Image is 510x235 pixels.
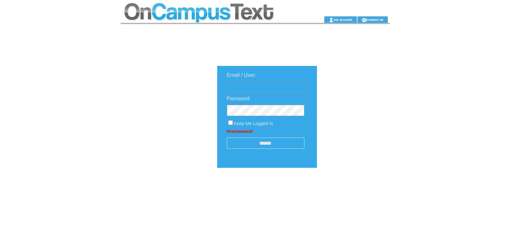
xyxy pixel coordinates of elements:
[227,96,251,101] span: Password:
[362,17,366,23] img: contact_us_icon.gif;jsessionid=26E763095FD084750E996341E31641CC
[234,121,273,126] span: Keep Me Logged In
[227,129,253,133] a: Forgot password?
[334,17,352,22] a: my account
[227,72,256,78] span: Email / User:
[336,184,368,192] img: transparent.png;jsessionid=26E763095FD084750E996341E31641CC
[329,17,334,23] img: account_icon.gif;jsessionid=26E763095FD084750E996341E31641CC
[366,17,384,22] a: contact us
